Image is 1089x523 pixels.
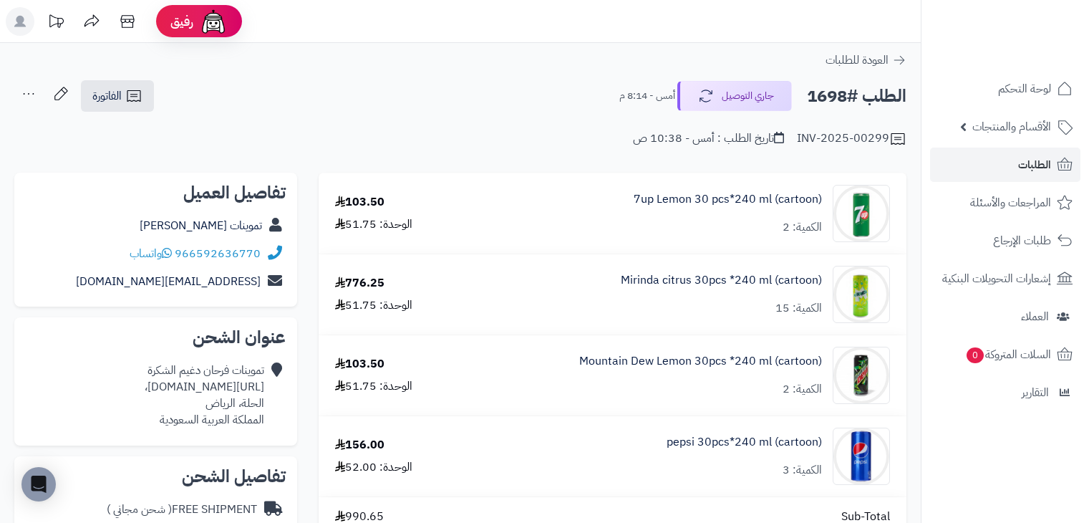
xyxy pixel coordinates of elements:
[807,82,906,111] h2: الطلب #1698
[1021,307,1049,327] span: العملاء
[826,52,906,69] a: العودة للطلبات
[26,184,286,201] h2: تفاصيل العميل
[107,502,257,518] div: FREE SHIPMENT
[930,224,1080,258] a: طلبات الإرجاع
[335,275,384,292] div: 776.25
[775,300,822,317] div: الكمية: 15
[677,81,792,111] button: جاري التوصيل
[833,347,889,404] img: 1747589449-eEOsKJiB4F4Qma4ScYfF0w0O3YO6UDZQ-90x90.jpg
[634,191,822,208] a: 7up Lemon 30 pcs*240 ml (cartoon)
[335,459,412,476] div: الوحدة: 52.00
[335,356,384,373] div: 103.50
[170,13,193,30] span: رفيق
[335,437,384,454] div: 156.00
[579,353,822,370] a: Mountain Dew Lemon 30pcs *240 ml (cartoon)
[81,80,154,112] a: الفاتورة
[833,266,889,323] img: 1747566616-1481083d-48b6-4b0f-b89f-c8f09a39-90x90.jpg
[966,347,984,364] span: 0
[633,130,784,147] div: تاريخ الطلب : أمس - 10:38 ص
[107,501,172,518] span: ( شحن مجاني )
[930,375,1080,410] a: التقارير
[833,185,889,242] img: 1747541124-caa6673e-b677-477c-bbb4-b440b79b-90x90.jpg
[38,7,74,39] a: تحديثات المنصة
[175,245,261,262] a: 966592636770
[1018,155,1051,175] span: الطلبات
[92,87,122,105] span: الفاتورة
[930,337,1080,372] a: السلات المتروكة0
[998,79,1051,99] span: لوحة التحكم
[621,272,822,289] a: Mirinda citrus 30pcs *240 ml (cartoon)
[993,231,1051,251] span: طلبات الإرجاع
[930,299,1080,334] a: العملاء
[140,217,262,234] a: تموينات [PERSON_NAME]
[76,273,261,290] a: [EMAIL_ADDRESS][DOMAIN_NAME]
[783,381,822,398] div: الكمية: 2
[335,194,384,211] div: 103.50
[21,467,56,502] div: Open Intercom Messenger
[199,7,228,36] img: ai-face.png
[930,186,1080,220] a: المراجعات والأسئلة
[942,269,1051,289] span: إشعارات التحويلات البنكية
[992,11,1075,41] img: logo-2.png
[930,261,1080,296] a: إشعارات التحويلات البنكية
[826,52,889,69] span: العودة للطلبات
[667,434,822,451] a: pepsi 30pcs*240 ml (cartoon)
[335,216,412,233] div: الوحدة: 51.75
[970,193,1051,213] span: المراجعات والأسئلة
[783,219,822,236] div: الكمية: 2
[26,468,286,485] h2: تفاصيل الشحن
[619,89,675,103] small: أمس - 8:14 م
[26,329,286,346] h2: عنوان الشحن
[965,345,1051,365] span: السلات المتروكة
[972,117,1051,137] span: الأقسام والمنتجات
[1022,383,1049,403] span: التقارير
[783,462,822,479] div: الكمية: 3
[833,428,889,485] img: 1747594376-51AM5ZU19WL._AC_SL1500-90x90.jpg
[335,378,412,395] div: الوحدة: 51.75
[930,72,1080,106] a: لوحة التحكم
[335,297,412,314] div: الوحدة: 51.75
[130,245,172,262] a: واتساب
[145,363,264,428] div: تموينات فرحان دغيم الشكرة [URL][DOMAIN_NAME]، الحلة، الرياض المملكة العربية السعودية
[930,148,1080,182] a: الطلبات
[797,130,906,148] div: INV-2025-00299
